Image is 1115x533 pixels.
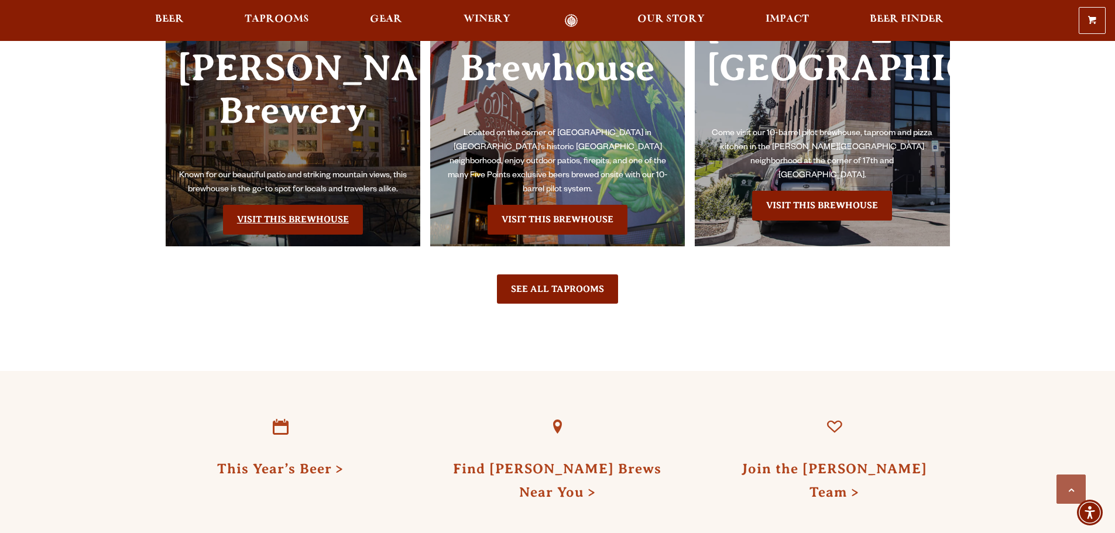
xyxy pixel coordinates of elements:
[808,400,862,454] a: Join the Odell Team
[370,15,402,24] span: Gear
[155,15,184,24] span: Beer
[752,191,892,220] a: Visit the Sloan’s Lake Brewhouse
[177,5,409,169] h3: Fort [PERSON_NAME] Brewery
[630,14,712,27] a: Our Story
[497,274,618,304] a: See All Taprooms
[488,205,627,234] a: Visit the Five Points Brewhouse
[464,15,510,24] span: Winery
[177,169,409,197] p: Known for our beautiful patio and striking mountain views, this brewhouse is the go-to spot for l...
[862,14,951,27] a: Beer Finder
[637,15,705,24] span: Our Story
[442,127,674,197] p: Located on the corner of [GEOGRAPHIC_DATA] in [GEOGRAPHIC_DATA]’s historic [GEOGRAPHIC_DATA] neig...
[1077,500,1103,525] div: Accessibility Menu
[442,5,674,127] h3: Five Points Brewhouse
[1056,474,1086,504] a: Scroll to top
[456,14,518,27] a: Winery
[362,14,410,27] a: Gear
[253,400,307,454] a: This Year’s Beer
[530,400,584,454] a: Find Odell Brews Near You
[217,461,344,476] a: This Year’s Beer
[237,14,317,27] a: Taprooms
[706,127,938,183] p: Come visit our 10-barrel pilot brewhouse, taproom and pizza kitchen in the [PERSON_NAME][GEOGRAPH...
[766,15,809,24] span: Impact
[758,14,816,27] a: Impact
[147,14,191,27] a: Beer
[223,205,363,234] a: Visit the Fort Collin's Brewery & Taproom
[245,15,309,24] span: Taprooms
[870,15,944,24] span: Beer Finder
[706,5,938,127] h3: [PERSON_NAME][GEOGRAPHIC_DATA]
[453,461,661,500] a: Find [PERSON_NAME] BrewsNear You
[550,14,593,27] a: Odell Home
[742,461,927,500] a: Join the [PERSON_NAME] Team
